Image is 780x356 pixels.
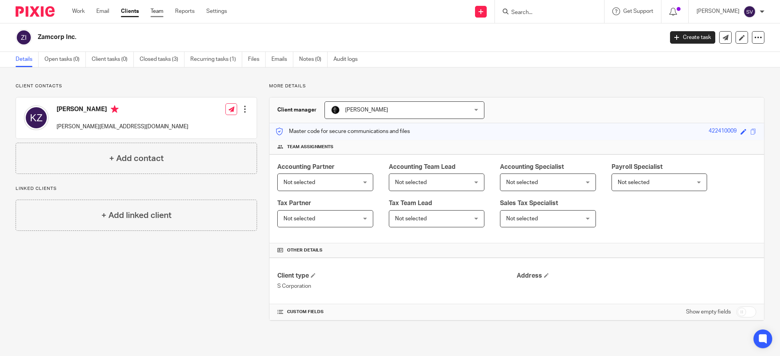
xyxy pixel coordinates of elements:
[506,216,538,221] span: Not selected
[271,52,293,67] a: Emails
[670,31,715,44] a: Create task
[277,106,317,114] h3: Client manager
[38,33,534,41] h2: Zamcorp Inc.
[44,52,86,67] a: Open tasks (0)
[277,309,517,315] h4: CUSTOM FIELDS
[151,7,163,15] a: Team
[287,144,333,150] span: Team assignments
[57,105,188,115] h4: [PERSON_NAME]
[206,7,227,15] a: Settings
[121,7,139,15] a: Clients
[57,123,188,131] p: [PERSON_NAME][EMAIL_ADDRESS][DOMAIN_NAME]
[500,200,558,206] span: Sales Tax Specialist
[517,272,756,280] h4: Address
[395,216,427,221] span: Not selected
[277,282,517,290] p: S Corporation
[16,83,257,89] p: Client contacts
[16,186,257,192] p: Linked clients
[16,52,39,67] a: Details
[111,105,119,113] i: Primary
[16,6,55,17] img: Pixie
[612,164,663,170] span: Payroll Specialist
[743,5,756,18] img: svg%3E
[331,105,340,115] img: Chris.jpg
[395,180,427,185] span: Not selected
[389,164,456,170] span: Accounting Team Lead
[389,200,432,206] span: Tax Team Lead
[248,52,266,67] a: Files
[709,127,737,136] div: 422410009
[190,52,242,67] a: Recurring tasks (1)
[511,9,581,16] input: Search
[277,272,517,280] h4: Client type
[697,7,739,15] p: [PERSON_NAME]
[275,128,410,135] p: Master code for secure communications and files
[345,107,388,113] span: [PERSON_NAME]
[333,52,363,67] a: Audit logs
[269,83,764,89] p: More details
[72,7,85,15] a: Work
[618,180,649,185] span: Not selected
[686,308,731,316] label: Show empty fields
[623,9,653,14] span: Get Support
[101,209,172,221] h4: + Add linked client
[24,105,49,130] img: svg%3E
[284,216,315,221] span: Not selected
[140,52,184,67] a: Closed tasks (3)
[175,7,195,15] a: Reports
[96,7,109,15] a: Email
[299,52,328,67] a: Notes (0)
[92,52,134,67] a: Client tasks (0)
[277,164,335,170] span: Accounting Partner
[500,164,564,170] span: Accounting Specialist
[277,200,311,206] span: Tax Partner
[109,152,164,165] h4: + Add contact
[284,180,315,185] span: Not selected
[287,247,323,253] span: Other details
[16,29,32,46] img: svg%3E
[506,180,538,185] span: Not selected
